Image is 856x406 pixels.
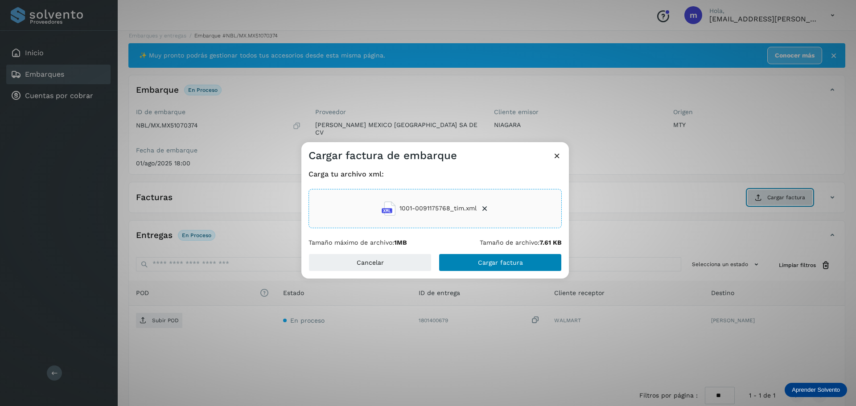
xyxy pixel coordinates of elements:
p: Tamaño de archivo: [480,239,562,246]
span: Cargar factura [478,259,523,266]
h4: Carga tu archivo xml: [309,170,562,178]
span: Cancelar [357,259,384,266]
button: Cargar factura [439,254,562,271]
p: Tamaño máximo de archivo: [309,239,407,246]
b: 1MB [394,239,407,246]
h3: Cargar factura de embarque [309,149,457,162]
b: 7.61 KB [539,239,562,246]
div: Aprender Solvento [785,383,847,397]
p: Aprender Solvento [792,386,840,394]
span: 1001-0091175768_tim.xml [399,204,477,213]
button: Cancelar [309,254,432,271]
